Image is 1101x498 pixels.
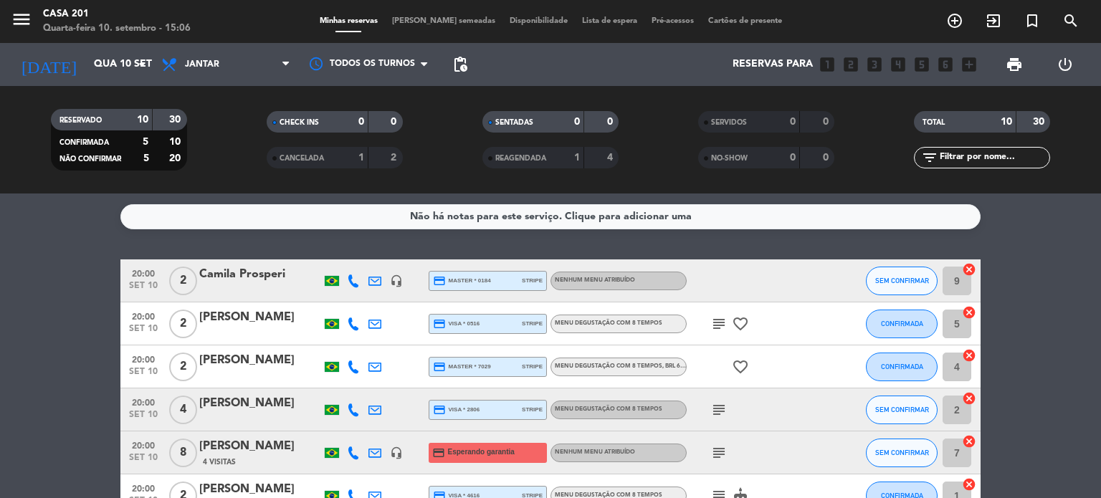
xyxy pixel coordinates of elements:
[125,410,161,426] span: set 10
[555,320,662,326] span: Menu degustação com 8 tempos
[790,117,796,127] strong: 0
[59,117,102,124] span: RESERVADO
[391,153,399,163] strong: 2
[199,437,321,456] div: [PERSON_NAME]
[11,9,32,35] button: menu
[1057,56,1074,73] i: power_settings_new
[732,315,749,332] i: favorite_border
[199,265,321,284] div: Camila Prosperi
[574,153,580,163] strong: 1
[881,363,923,370] span: CONFIRMADA
[823,153,831,163] strong: 0
[522,362,543,371] span: stripe
[866,310,938,338] button: CONFIRMADA
[711,119,747,126] span: SERVIDOS
[432,446,445,459] i: credit_card
[169,353,197,381] span: 2
[410,209,692,225] div: Não há notas para este serviço. Clique para adicionar uma
[607,153,616,163] strong: 4
[946,12,963,29] i: add_circle_outline
[391,117,399,127] strong: 0
[921,149,938,166] i: filter_list
[555,406,662,412] span: Menu degustação com 8 tempos
[985,12,1002,29] i: exit_to_app
[962,348,976,363] i: cancel
[125,367,161,383] span: set 10
[936,55,955,74] i: looks_6
[11,49,87,80] i: [DATE]
[938,150,1049,166] input: Filtrar por nome...
[842,55,860,74] i: looks_two
[960,55,978,74] i: add_box
[433,317,446,330] i: credit_card
[875,277,929,284] span: SEM CONFIRMAR
[495,119,533,126] span: SENTADAS
[43,7,191,21] div: Casa 201
[711,155,748,162] span: NO-SHOW
[866,439,938,467] button: SEM CONFIRMAR
[125,264,161,281] span: 20:00
[169,439,197,467] span: 8
[385,17,502,25] span: [PERSON_NAME] semeadas
[448,446,515,458] span: Esperando garantia
[133,56,151,73] i: arrow_drop_down
[169,115,183,125] strong: 30
[522,319,543,328] span: stripe
[125,307,161,324] span: 20:00
[143,153,149,163] strong: 5
[866,267,938,295] button: SEM CONFIRMAR
[522,405,543,414] span: stripe
[1024,12,1041,29] i: turned_in_not
[169,137,183,147] strong: 10
[169,310,197,338] span: 2
[574,117,580,127] strong: 0
[358,153,364,163] strong: 1
[433,317,480,330] span: visa * 0516
[923,119,945,126] span: TOTAL
[1039,43,1090,86] div: LOG OUT
[644,17,701,25] span: Pré-acessos
[962,391,976,406] i: cancel
[433,403,480,416] span: visa * 2806
[607,117,616,127] strong: 0
[125,324,161,340] span: set 10
[280,155,324,162] span: CANCELADA
[43,21,191,36] div: Quarta-feira 10. setembro - 15:06
[203,456,236,468] span: 4 Visitas
[875,406,929,413] span: SEM CONFIRMAR
[59,139,109,146] span: CONFIRMADA
[59,155,121,163] span: NÃO CONFIRMAR
[433,274,491,287] span: master * 0184
[433,403,446,416] i: credit_card
[733,59,813,70] span: Reservas para
[710,401,728,418] i: subject
[433,360,491,373] span: master * 7029
[125,453,161,469] span: set 10
[169,267,197,295] span: 2
[169,153,183,163] strong: 20
[125,436,161,453] span: 20:00
[962,262,976,277] i: cancel
[452,56,469,73] span: pending_actions
[710,444,728,461] i: subject
[433,274,446,287] i: credit_card
[199,308,321,327] div: [PERSON_NAME]
[125,350,161,367] span: 20:00
[1033,117,1047,127] strong: 30
[1006,56,1023,73] span: print
[662,363,687,369] span: , BRL 660
[433,360,446,373] i: credit_card
[732,358,749,375] i: favorite_border
[522,276,543,285] span: stripe
[555,492,662,498] span: Menu degustação com 8 tempos
[889,55,907,74] i: looks_4
[1001,117,1012,127] strong: 10
[866,353,938,381] button: CONFIRMADA
[962,434,976,449] i: cancel
[199,394,321,413] div: [PERSON_NAME]
[962,477,976,492] i: cancel
[710,315,728,332] i: subject
[502,17,575,25] span: Disponibilidade
[790,153,796,163] strong: 0
[313,17,385,25] span: Minhas reservas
